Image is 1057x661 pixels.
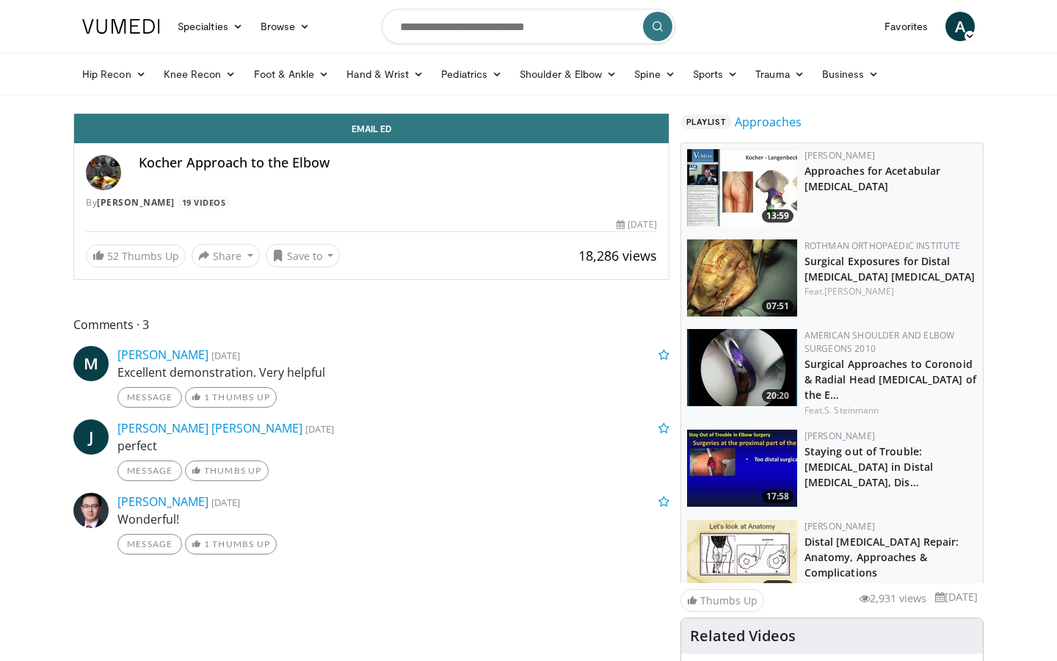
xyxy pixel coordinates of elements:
a: [PERSON_NAME] [804,149,875,162]
a: [PERSON_NAME] [117,494,208,510]
a: [PERSON_NAME] [97,196,175,209]
img: VuMedi Logo [82,19,160,34]
div: Feat. [804,404,977,417]
a: Favorites [876,12,937,41]
li: 2,931 views [860,590,926,607]
span: Playlist [680,115,732,129]
a: Knee Recon [155,59,245,89]
div: Feat. [804,285,977,298]
img: Avatar [86,155,121,190]
p: Excellent demonstration. Very helpful [117,364,669,381]
a: Browse [252,12,319,41]
input: Search topics, interventions [382,9,675,44]
img: stein2_1.png.150x105_q85_crop-smart_upscale.jpg [687,329,797,406]
a: Message [117,534,182,555]
a: Surgical Exposures for Distal [MEDICAL_DATA] [MEDICAL_DATA] [804,254,976,283]
a: [PERSON_NAME] [824,285,894,297]
span: 10:05 [762,580,793,593]
a: Email Ed [74,114,669,143]
a: A [945,12,975,41]
span: 13:59 [762,209,793,223]
p: Wonderful! [117,510,669,528]
a: Thumbs Up [680,589,764,612]
span: 18,286 views [578,247,657,264]
a: M [73,346,109,381]
a: 17:58 [687,430,797,507]
a: [PERSON_NAME] [804,520,875,532]
a: Thumbs Up [185,460,268,481]
a: Shoulder & Elbow [511,59,625,89]
a: 52 Thumbs Up [86,245,186,267]
a: Pediatrics [432,59,511,89]
span: 1 [204,391,210,402]
button: Save to [266,244,341,267]
span: 17:58 [762,490,793,503]
a: S. Steinmann [824,404,879,416]
a: Message [117,387,182,408]
p: perfect [117,437,669,455]
a: J [73,419,109,455]
small: [DATE] [211,349,240,362]
a: Trauma [747,59,813,89]
img: Avatar [73,493,109,528]
a: American Shoulder and Elbow Surgeons 2010 [804,329,955,355]
img: 90401_0000_3.png.150x105_q85_crop-smart_upscale.jpg [687,520,797,597]
span: 07:51 [762,300,793,313]
li: [DATE] [935,589,978,605]
a: Hand & Wrist [338,59,432,89]
span: 20:20 [762,389,793,402]
img: Q2xRg7exoPLTwO8X4xMDoxOjB1O8AjAz_1.150x105_q85_crop-smart_upscale.jpg [687,430,797,507]
button: Share [192,244,260,267]
a: 1 Thumbs Up [185,387,277,408]
h4: Related Videos [690,627,796,645]
a: Sports [684,59,747,89]
a: [PERSON_NAME] [PERSON_NAME] [117,420,302,436]
a: Approaches [735,113,802,131]
a: Hip Recon [73,59,155,89]
img: 289877_0000_1.png.150x105_q85_crop-smart_upscale.jpg [687,149,797,226]
a: Distal [MEDICAL_DATA] Repair: Anatomy, Approaches & Complications [804,535,959,579]
span: 1 [204,538,210,549]
a: Rothman Orthopaedic Institute [804,239,961,252]
a: Foot & Ankle [245,59,338,89]
small: [DATE] [211,496,240,509]
div: [DATE] [617,218,656,231]
span: 52 [107,249,119,263]
span: Comments 3 [73,315,669,334]
a: Specialties [169,12,252,41]
a: 20:20 [687,329,797,406]
a: Staying out of Trouble: [MEDICAL_DATA] in Distal [MEDICAL_DATA], Dis… [804,444,933,489]
a: 1 Thumbs Up [185,534,277,555]
a: Spine [625,59,683,89]
small: [DATE] [305,422,334,436]
a: Surgical Approaches to Coronoid & Radial Head [MEDICAL_DATA] of the E… [804,357,976,402]
div: By [86,196,657,209]
a: 10:05 [687,520,797,597]
a: Business [813,59,888,89]
a: Approaches for Acetabular [MEDICAL_DATA] [804,164,941,193]
a: Message [117,460,182,481]
a: 07:51 [687,239,797,317]
a: [PERSON_NAME] [117,347,208,363]
a: 13:59 [687,149,797,226]
a: 19 Videos [177,196,230,209]
h4: Kocher Approach to the Elbow [139,155,657,171]
img: 70322_0000_3.png.150x105_q85_crop-smart_upscale.jpg [687,239,797,317]
a: [PERSON_NAME] [804,430,875,442]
